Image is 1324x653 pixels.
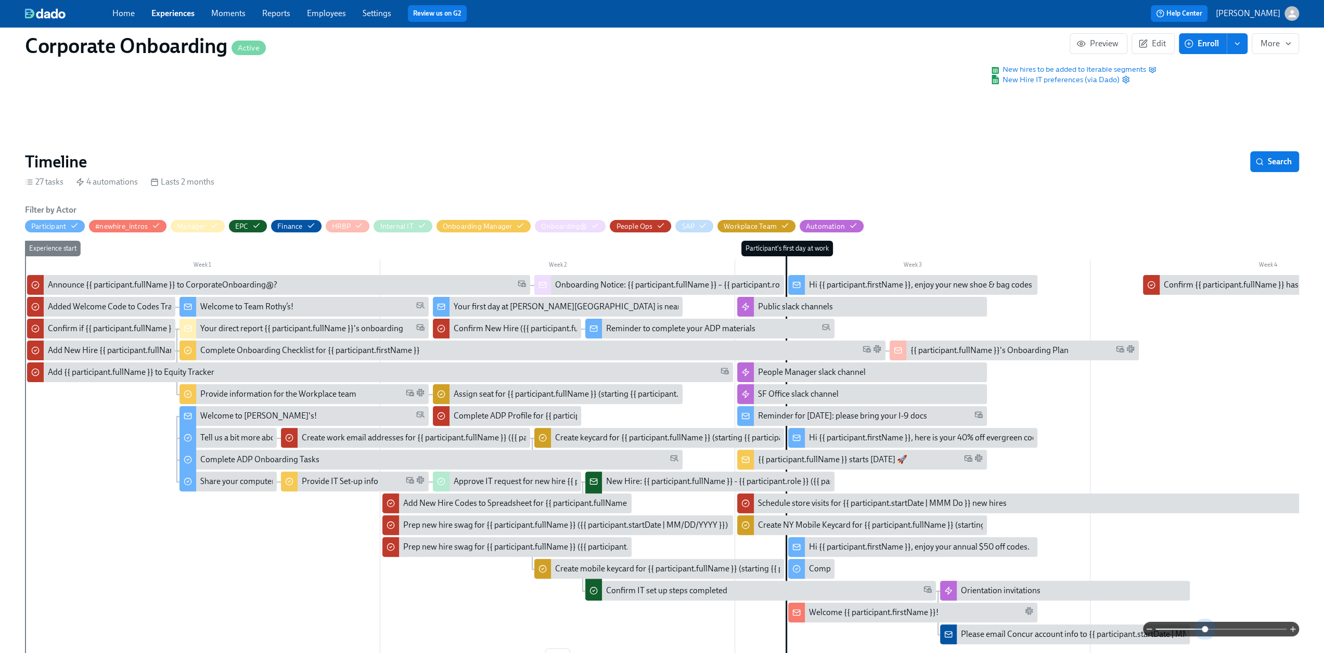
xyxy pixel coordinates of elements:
[606,585,727,596] div: Confirm IT set up steps completed
[454,410,635,422] div: Complete ADP Profile for {{ participant.fullName }}
[27,341,175,360] div: Add New Hire {{ participant.fullName }} in ADP
[416,476,425,488] span: Slack
[788,537,1038,557] div: Hi {{ participant.firstName }}, enjoy your annual $50 off codes.
[416,301,425,313] span: Personal Email
[179,384,429,404] div: Provide information for the Workplace team
[585,319,835,338] div: Reminder to complete your ADP materials
[788,603,1038,622] div: Welcome {{ participant.firstName }}!
[990,64,1000,74] img: Google Sheet
[307,8,346,18] a: Employees
[433,472,581,491] div: Approve IT request for new hire {{ participant.fullName }}
[363,8,391,18] a: Settings
[682,221,695,231] div: Hide SAP
[25,151,87,172] h2: Timeline
[179,297,429,317] div: Welcome to Team Rothy’s!
[863,345,871,357] span: Work Email
[737,515,987,535] div: Create NY Mobile Keycard for {{ participant.fullName }} (starting {{ participant.startDate | MMM ...
[585,581,936,600] div: Confirm IT set up steps completed
[1252,33,1299,54] button: More
[302,476,378,487] div: Provide IT Set-up info
[1126,345,1135,357] span: Slack
[211,8,246,18] a: Moments
[1250,151,1299,172] button: Search
[873,345,881,357] span: Slack
[27,362,733,382] div: Add {{ participant.fullName }} to Equity Tracker
[27,275,530,295] div: Announce {{ participant.fullName }} to CorporateOnboarding@?
[179,406,429,426] div: Welcome to [PERSON_NAME]'s!
[25,8,112,19] a: dado
[809,607,939,618] div: Welcome {{ participant.firstName }}!
[436,220,531,232] button: Onboarding Manager
[25,33,266,58] h1: Corporate Onboarding
[89,220,166,232] button: #newhire_intros
[758,388,839,400] div: SF Office slack channel
[1186,38,1219,49] span: Enroll
[990,74,1120,85] span: New Hire IT preferences (via Dado)
[48,345,215,356] div: Add New Hire {{ participant.fullName }} in ADP
[737,450,987,469] div: {{ participant.fullName }} starts [DATE] 🚀
[910,345,1069,356] div: {{ participant.fullName }}'s Onboarding Plan
[735,259,1090,273] div: Week 3
[235,221,249,231] div: Hide EPC
[416,323,425,335] span: Work Email
[724,221,777,231] div: Hide Workplace Team
[403,519,728,531] div: Prep new hire swag for {{ participant.fullName }} ({{ participant.startDate | MM/DD/YYYY }})
[758,498,1007,509] div: Schedule store visits for {{ participant.startDate | MMM Do }} new hires
[112,8,135,18] a: Home
[443,221,512,231] div: Hide Onboarding Manager
[151,8,195,18] a: Experiences
[200,476,318,487] div: Share your computer preferences
[717,220,795,232] button: Workplace Team
[281,472,429,491] div: Provide IT Set-up info
[1179,33,1227,54] button: Enroll
[25,204,76,216] h6: Filter by Actor
[923,585,932,597] span: Work Email
[990,75,1000,84] img: Google Sheet
[964,454,972,466] span: Work Email
[809,432,1041,443] div: Hi {{ participant.firstName }}, here is your 40% off evergreen code
[758,367,866,378] div: People Manager slack channel
[177,221,205,231] div: Hide Manager
[741,241,833,256] div: Participant's first day at work
[408,5,467,22] button: Review us on G2
[48,323,301,334] div: Confirm if {{ participant.fullName }}'s manager will do their onboarding
[25,220,85,232] button: Participant
[454,476,657,487] div: Approve IT request for new hire {{ participant.fullName }}
[675,220,713,232] button: SAP
[454,388,782,400] div: Assign seat for {{ participant.fullName }} (starting {{ participant.startDate | MMM DD YYYY }})
[416,410,425,422] span: Personal Email
[200,432,300,443] div: Tell us a bit more about you!
[171,220,224,232] button: Manager
[800,220,864,232] button: Automation
[535,220,606,232] button: Onboarding@
[200,301,293,312] div: Welcome to Team Rothy’s!
[200,345,420,356] div: Complete Onboarding Checklist for {{ participant.firstName }}
[606,476,961,487] div: New Hire: {{ participant.fullName }} - {{ participant.role }} ({{ participant.startDate | MM/DD/Y...
[406,388,414,400] span: Work Email
[382,537,632,557] div: Prep new hire swag for {{ participant.fullName }} ({{ participant.startDate | MM/DD/YYYY }})
[1140,38,1166,49] span: Edit
[809,541,1030,553] div: Hi {{ participant.firstName }}, enjoy your annual $50 off codes.
[326,220,370,232] button: HRBP
[27,297,175,317] div: Added Welcome Code to Codes Tracker for {{ participant.fullName }}
[1227,33,1248,54] button: enroll
[534,275,784,295] div: Onboarding Notice: {{ participant.fullName }} – {{ participant.role }} ({{ participant.startDate ...
[76,176,138,188] div: 4 automations
[380,259,736,273] div: Week 2
[271,220,321,232] button: Finance
[990,64,1146,74] a: Google SheetNew hires to be added to Iterable segments
[416,388,425,400] span: Slack
[277,221,302,231] div: Hide Finance
[25,8,66,19] img: dado
[606,323,755,334] div: Reminder to complete your ADP materials
[541,221,587,231] div: Hide Onboarding@
[179,341,885,360] div: Complete Onboarding Checklist for {{ participant.firstName }}
[454,301,706,312] div: Your first day at [PERSON_NAME][GEOGRAPHIC_DATA] is nearly here!
[403,541,728,553] div: Prep new hire swag for {{ participant.fullName }} ({{ participant.startDate | MM/DD/YYYY }})
[200,388,356,400] div: Provide information for the Workplace team
[1132,33,1175,54] button: Edit
[433,406,581,426] div: Complete ADP Profile for {{ participant.fullName }}
[413,8,461,19] a: Review us on G2
[555,432,896,443] div: Create keycard for {{ participant.fullName }} (starting {{ participant.startDate | MMM DD YYYY }})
